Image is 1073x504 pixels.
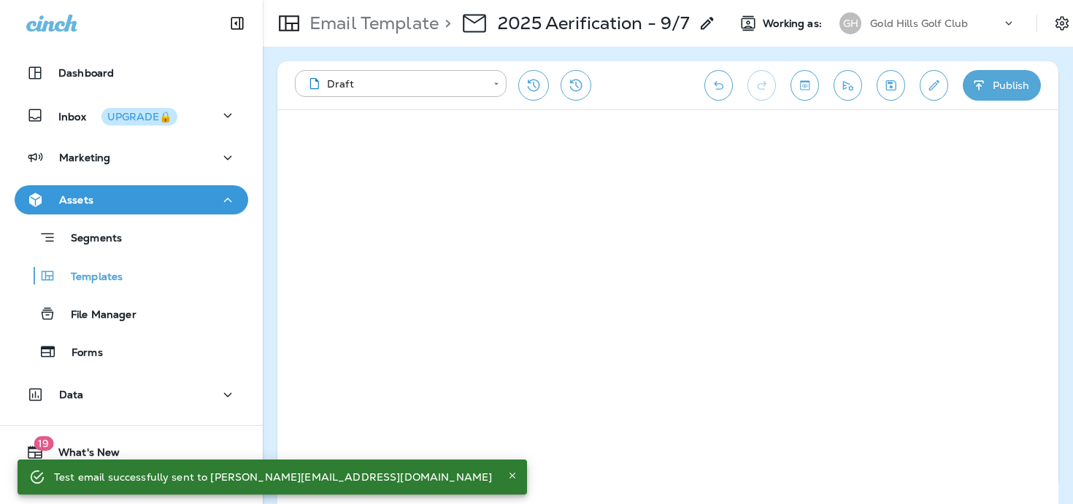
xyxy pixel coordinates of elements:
[877,70,905,101] button: Save
[498,12,690,34] p: 2025 Aerification - 9/7
[504,467,521,484] button: Close
[15,473,248,502] button: Support
[34,436,53,451] span: 19
[15,298,248,329] button: File Manager
[59,194,93,206] p: Assets
[56,232,122,247] p: Segments
[44,446,120,464] span: What's New
[439,12,451,34] p: >
[304,12,439,34] p: Email Template
[15,143,248,172] button: Marketing
[15,438,248,467] button: 19What's New
[305,77,483,91] div: Draft
[101,108,177,125] button: UPGRADE🔒
[15,185,248,214] button: Assets
[15,222,248,253] button: Segments
[217,9,258,38] button: Collapse Sidebar
[15,380,248,409] button: Data
[561,70,591,101] button: View Changelog
[791,70,819,101] button: Toggle preview
[57,346,103,360] p: Forms
[59,389,84,400] p: Data
[763,18,825,30] span: Working as:
[704,70,733,101] button: Undo
[56,271,123,284] p: Templates
[15,58,248,88] button: Dashboard
[56,309,136,322] p: File Manager
[920,70,948,101] button: Edit details
[15,336,248,367] button: Forms
[59,152,110,163] p: Marketing
[107,112,172,122] div: UPGRADE🔒
[518,70,549,101] button: Restore from previous version
[58,67,114,79] p: Dashboard
[963,70,1041,101] button: Publish
[15,101,248,130] button: InboxUPGRADE🔒
[834,70,862,101] button: Send test email
[15,260,248,291] button: Templates
[870,18,968,29] p: Gold Hills Golf Club
[58,108,177,123] p: Inbox
[54,464,492,490] div: Test email successfully sent to [PERSON_NAME][EMAIL_ADDRESS][DOMAIN_NAME]
[839,12,861,34] div: GH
